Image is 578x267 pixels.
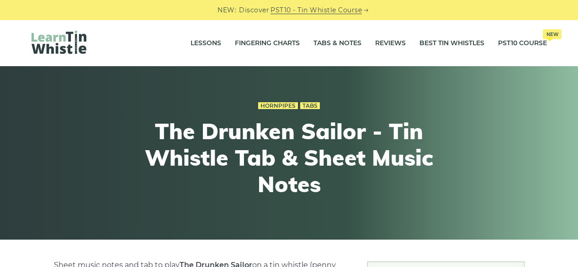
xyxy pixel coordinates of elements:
a: Hornpipes [258,102,298,110]
a: Reviews [375,32,406,55]
img: LearnTinWhistle.com [32,31,86,54]
a: Tabs [300,102,320,110]
span: New [543,29,562,39]
a: PST10 CourseNew [498,32,547,55]
a: Best Tin Whistles [419,32,484,55]
a: Tabs & Notes [313,32,361,55]
a: Fingering Charts [235,32,300,55]
a: Lessons [191,32,221,55]
h1: The Drunken Sailor - Tin Whistle Tab & Sheet Music Notes [121,118,457,197]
